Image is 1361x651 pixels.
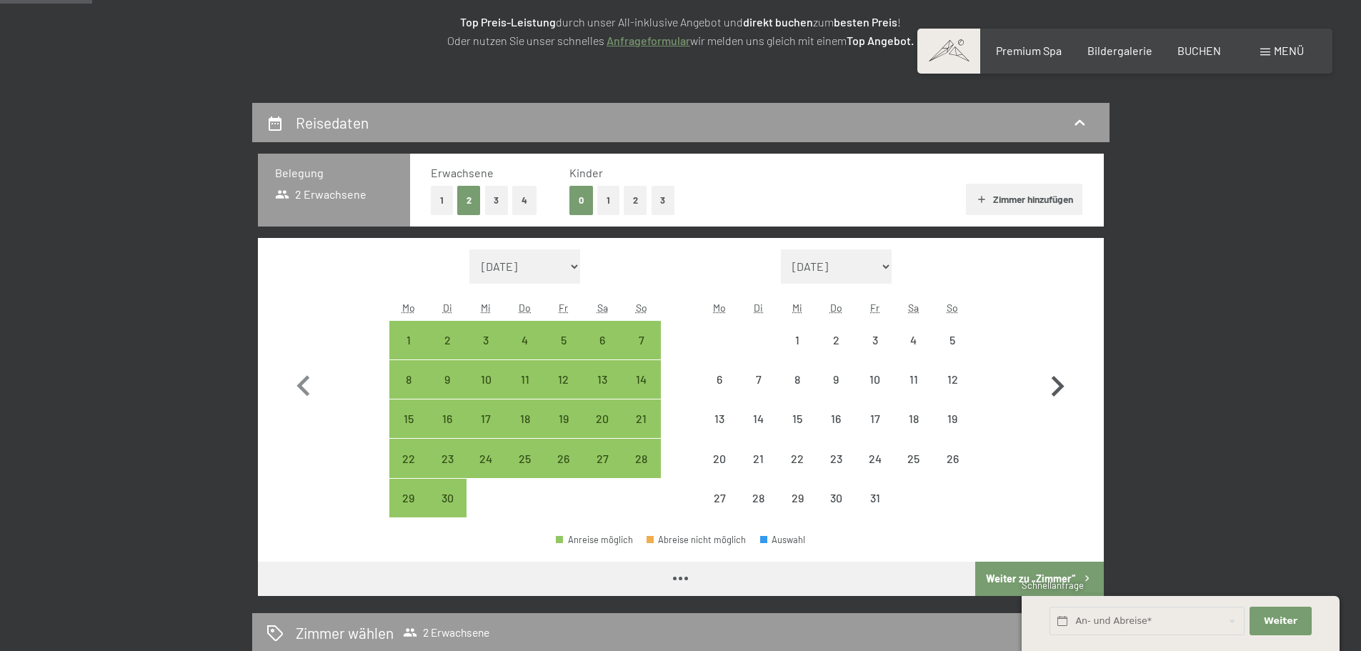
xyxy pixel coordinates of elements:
div: 4 [507,334,543,370]
div: Anreise möglich [544,321,583,359]
div: Anreise nicht möglich [700,479,739,517]
div: Fri Oct 10 2025 [855,360,894,399]
div: Anreise möglich [556,535,633,545]
div: Anreise nicht möglich [855,399,894,438]
div: Auswahl [760,535,806,545]
div: Sat Sep 13 2025 [583,360,622,399]
div: Anreise nicht möglich [700,360,739,399]
div: Mon Oct 13 2025 [700,399,739,438]
div: Anreise möglich [389,399,428,438]
div: 27 [702,492,737,528]
span: Menü [1274,44,1304,57]
button: 1 [597,186,619,215]
div: Anreise nicht möglich [739,439,778,477]
strong: Top Angebot. [847,34,914,47]
div: Thu Sep 18 2025 [506,399,544,438]
div: Anreise nicht möglich [817,399,855,438]
div: Anreise möglich [467,360,505,399]
div: 25 [896,453,932,489]
div: 31 [857,492,892,528]
div: Anreise möglich [622,360,660,399]
div: 2 [818,334,854,370]
abbr: Donnerstag [830,302,842,314]
div: Mon Oct 27 2025 [700,479,739,517]
button: 3 [652,186,675,215]
div: Mon Sep 29 2025 [389,479,428,517]
div: 14 [741,413,777,449]
div: Sat Sep 27 2025 [583,439,622,477]
div: Anreise möglich [506,321,544,359]
div: 28 [741,492,777,528]
div: Anreise nicht möglich [894,439,933,477]
div: 4 [896,334,932,370]
div: 10 [857,374,892,409]
div: Wed Oct 29 2025 [778,479,817,517]
div: Anreise nicht möglich [739,399,778,438]
div: Wed Oct 22 2025 [778,439,817,477]
a: Anfrageformular [607,34,690,47]
div: Mon Sep 08 2025 [389,360,428,399]
div: Wed Oct 15 2025 [778,399,817,438]
div: Tue Sep 02 2025 [428,321,467,359]
div: 3 [468,334,504,370]
div: Mon Sep 15 2025 [389,399,428,438]
div: Mon Oct 06 2025 [700,360,739,399]
a: Premium Spa [996,44,1062,57]
div: Thu Oct 23 2025 [817,439,855,477]
div: Anreise möglich [467,439,505,477]
div: 1 [391,334,427,370]
a: BUCHEN [1177,44,1221,57]
div: Anreise möglich [506,360,544,399]
span: 2 Erwachsene [403,625,489,640]
div: Fri Sep 05 2025 [544,321,583,359]
div: Sun Oct 26 2025 [933,439,972,477]
div: Wed Sep 03 2025 [467,321,505,359]
div: Anreise möglich [583,399,622,438]
div: Anreise nicht möglich [894,399,933,438]
div: 20 [584,413,620,449]
div: 26 [934,453,970,489]
div: 7 [623,334,659,370]
div: Thu Oct 16 2025 [817,399,855,438]
div: 3 [857,334,892,370]
div: Anreise möglich [389,321,428,359]
abbr: Mittwoch [481,302,491,314]
abbr: Freitag [870,302,879,314]
div: Fri Oct 31 2025 [855,479,894,517]
div: Sun Sep 14 2025 [622,360,660,399]
div: Sat Sep 06 2025 [583,321,622,359]
div: 16 [818,413,854,449]
div: Sat Sep 20 2025 [583,399,622,438]
div: 5 [546,334,582,370]
div: 13 [702,413,737,449]
div: Anreise nicht möglich [778,399,817,438]
abbr: Sonntag [947,302,958,314]
div: Anreise möglich [428,479,467,517]
button: Vorheriger Monat [283,249,324,518]
button: 1 [431,186,453,215]
strong: direkt buchen [743,15,813,29]
div: Anreise nicht möglich [778,360,817,399]
div: Anreise nicht möglich [700,399,739,438]
div: Anreise möglich [506,399,544,438]
div: Anreise nicht möglich [894,321,933,359]
div: 30 [818,492,854,528]
div: Sat Oct 11 2025 [894,360,933,399]
div: Anreise möglich [622,399,660,438]
a: Bildergalerie [1087,44,1152,57]
h3: Belegung [275,165,393,181]
div: Anreise möglich [583,360,622,399]
div: Anreise möglich [467,399,505,438]
div: Sat Oct 18 2025 [894,399,933,438]
div: Anreise nicht möglich [933,321,972,359]
abbr: Montag [713,302,726,314]
div: Thu Oct 09 2025 [817,360,855,399]
span: Schnellanfrage [1022,580,1084,591]
div: Anreise möglich [428,399,467,438]
div: Anreise möglich [428,321,467,359]
button: 0 [569,186,593,215]
div: 5 [934,334,970,370]
div: Sun Sep 07 2025 [622,321,660,359]
div: 6 [702,374,737,409]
